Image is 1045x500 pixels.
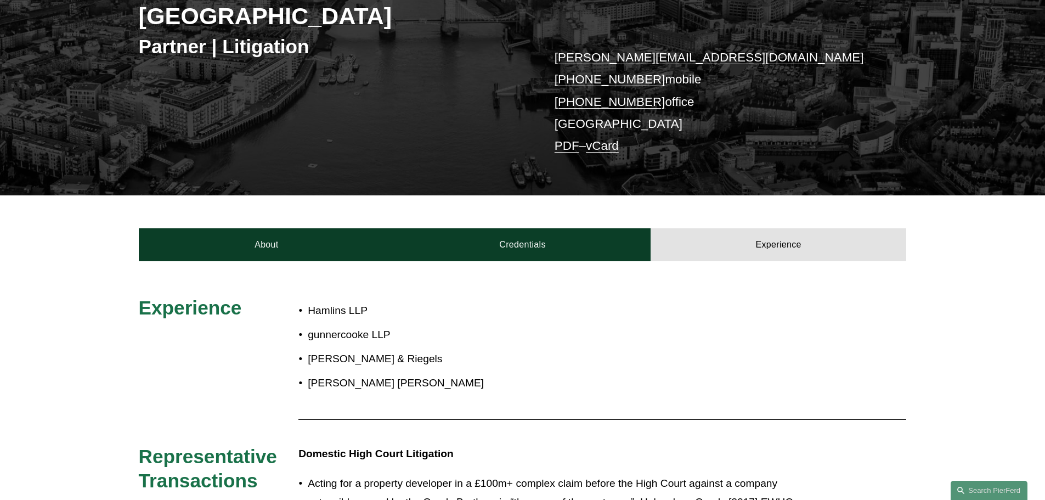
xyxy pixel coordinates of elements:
[139,446,283,491] span: Representative Transactions
[308,301,810,321] p: Hamlins LLP
[139,35,523,59] h3: Partner | Litigation
[139,228,395,261] a: About
[308,374,810,393] p: [PERSON_NAME] [PERSON_NAME]
[308,350,810,369] p: [PERSON_NAME] & Riegels
[298,448,453,459] strong: Domestic High Court Litigation
[139,297,242,318] span: Experience
[651,228,907,261] a: Experience
[555,95,665,109] a: [PHONE_NUMBER]
[586,139,619,153] a: vCard
[308,325,810,345] p: gunnercooke LLP
[394,228,651,261] a: Credentials
[555,50,864,64] a: [PERSON_NAME][EMAIL_ADDRESS][DOMAIN_NAME]
[555,47,874,158] p: mobile office [GEOGRAPHIC_DATA] –
[555,72,665,86] a: [PHONE_NUMBER]
[555,139,579,153] a: PDF
[951,481,1027,500] a: Search this site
